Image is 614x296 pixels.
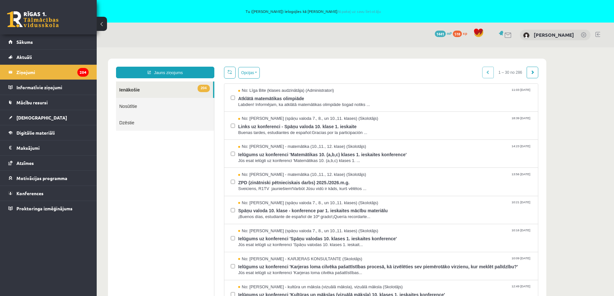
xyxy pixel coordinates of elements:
[141,40,435,60] a: No: Līga Bite (klases audzinātāja) (Administratori) 11:03 [DATE] Atklātā matemātikas olimpiāde La...
[414,181,435,186] span: 10:16 [DATE]
[141,124,269,130] span: No: [PERSON_NAME] - matemātika (10.,11., 12. klase) (Skolotājs)
[8,125,89,140] a: Digitālie materiāli
[141,215,435,223] span: Ielūgums uz konferenci 'Karjeras loma cilvēka pašattīstības procesā, kā izvēlēties sev piemērotāk...
[8,171,89,186] a: Motivācijas programma
[141,209,435,229] a: No: [PERSON_NAME] - KARJERAS KONSULTANTE (Skolotājs) 10:09 [DATE] Ielūgums uz konferenci 'Karjera...
[523,32,530,39] img: Aleksis Frēlihs
[414,68,435,73] span: 18:39 [DATE]
[141,153,281,159] span: No: [PERSON_NAME] (spāņu valoda 7., 8., un 10.,11. klases) (Skolotājs)
[463,31,467,36] span: xp
[397,19,430,31] span: 1 – 30 no 286
[141,96,269,102] span: No: [PERSON_NAME] - matemātika (10.,11., 12. klase) (Skolotājs)
[414,124,435,129] span: 13:56 [DATE]
[141,209,266,215] span: No: [PERSON_NAME] - KARJERAS KONSULTANTE (Skolotājs)
[77,68,89,77] i: 204
[141,158,435,167] span: Spāņu valoda 10. klase - konference par 1. ieskaites mācību materiālu
[141,102,435,110] span: Ielūgums uz konferenci 'Matemātikas 10. (a,b,c) klases 1. ieskaites konference'
[8,34,89,49] a: Sākums
[19,34,116,51] a: 204Ienākošie
[435,31,452,36] a: 1441 mP
[141,251,435,257] span: Jūs esat ielūgti uz konferenci 'Kultūras un mākslas (vizuālā māksla...
[414,96,435,101] span: 14:23 [DATE]
[141,124,435,144] a: No: [PERSON_NAME] - matemātika (10.,11., 12. klase) (Skolotājs) 13:56 [DATE] ZPD (zinātniski pētn...
[16,100,48,105] span: Mācību resursi
[16,205,73,211] span: Proktoringa izmēģinājums
[141,130,435,138] span: ZPD (zinātniski pētnieciskais darbs) 2025./2026.m.g.
[16,65,89,80] legend: Ziņojumi
[16,54,32,60] span: Aktuāli
[141,153,435,173] a: No: [PERSON_NAME] (spāņu valoda 7., 8., un 10.,11. klases) (Skolotājs) 10:21 [DATE] Spāņu valoda ...
[453,31,462,37] span: 518
[8,65,89,80] a: Ziņojumi204
[101,37,113,45] span: 204
[16,160,34,166] span: Atzīmes
[141,74,435,82] span: Links uz konferenci - Spāņu valoda 10. klase 1. ieskaite
[141,243,435,251] span: Ielūgums uz konferenci 'Kultūras un mākslas (vizuālā māksla) 10. klases 1. ieskaites konference'
[8,80,89,95] a: Informatīvie ziņojumi
[19,67,117,83] a: Dzēstie
[141,40,237,46] span: No: Līga Bite (klases audzinātāja) (Administratori)
[414,40,435,45] span: 11:03 [DATE]
[141,68,281,74] span: No: [PERSON_NAME] (spāņu valoda 7., 8., un 10.,11. klases) (Skolotājs)
[534,32,574,38] a: [PERSON_NAME]
[141,82,435,89] span: Buenas tardes, estudiantes de español:Gracias por la participación ...
[141,110,435,117] span: Jūs esat ielūgti uz konferenci 'Matemātikas 10. (a,b,c) klases 1. ...
[16,39,33,45] span: Sākums
[414,209,435,214] span: 10:09 [DATE]
[141,46,435,54] span: Atklātā matemātikas olimpiāde
[141,186,435,195] span: Ielūgums uz konferenci 'Spāņu valodas 10. klases 1. ieskaites konference'
[8,140,89,155] a: Maksājumi
[414,153,435,158] span: 10:21 [DATE]
[141,237,435,257] a: No: [PERSON_NAME] - kultūra un māksla (vizuālā māksla), vizuālā māksla (Skolotājs) 12:49 [DATE] I...
[16,130,55,136] span: Digitālie materiāli
[19,51,117,67] a: Nosūtītie
[8,110,89,125] a: [DEMOGRAPHIC_DATA]
[7,11,59,27] a: Rīgas 1. Tālmācības vidusskola
[141,167,435,173] span: ¡Buenos días, estudiante de español de 10º grado!¡Quería recordarte...
[141,138,435,145] span: Sveiciens, R1TV jauniešiem!Varbūt Jūsu vidū ir kāds, kurš vēlētos ...
[16,190,44,196] span: Konferences
[8,186,89,201] a: Konferences
[141,223,435,229] span: Jūs esat ielūgti uz konferenci 'Karjeras loma cilvēka pašattīstības...
[8,95,89,110] a: Mācību resursi
[16,140,89,155] legend: Maksājumi
[141,68,435,88] a: No: [PERSON_NAME] (spāņu valoda 7., 8., un 10.,11. klases) (Skolotājs) 18:39 [DATE] Links uz konf...
[74,9,553,13] span: Tu ([PERSON_NAME]) ielogojies kā [PERSON_NAME]
[141,181,435,201] a: No: [PERSON_NAME] (spāņu valoda 7., 8., un 10.,11. klases) (Skolotājs) 10:16 [DATE] Ielūgums uz k...
[141,237,306,243] span: No: [PERSON_NAME] - kultūra un māksla (vizuālā māksla), vizuālā māksla (Skolotājs)
[19,19,118,31] a: Jauns ziņojums
[16,80,89,95] legend: Informatīvie ziņojumi
[141,54,435,61] span: Labdien! Informējam, ka atklātā matemātikas olimpiāde šogad notiks ...
[141,195,435,201] span: Jūs esat ielūgti uz konferenci 'Spāņu valodas 10. klases 1. ieskait...
[141,181,281,187] span: No: [PERSON_NAME] (spāņu valoda 7., 8., un 10.,11. klases) (Skolotājs)
[337,9,381,14] a: Atpakaļ uz savu lietotāju
[8,201,89,216] a: Proktoringa izmēģinājums
[435,31,446,37] span: 1441
[447,31,452,36] span: mP
[8,156,89,170] a: Atzīmes
[414,237,435,242] span: 12:49 [DATE]
[453,31,470,36] a: 518 xp
[8,50,89,64] a: Aktuāli
[141,96,435,116] a: No: [PERSON_NAME] - matemātika (10.,11., 12. klase) (Skolotājs) 14:23 [DATE] Ielūgums uz konferen...
[16,175,67,181] span: Motivācijas programma
[16,115,67,120] span: [DEMOGRAPHIC_DATA]
[141,20,163,31] button: Opcijas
